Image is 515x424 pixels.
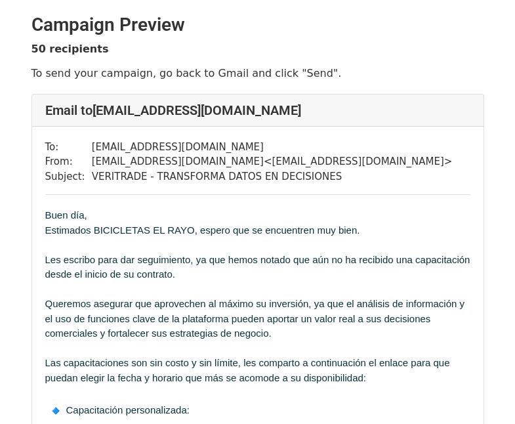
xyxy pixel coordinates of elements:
img: 🔹 [45,400,66,421]
td: VERITRADE - TRANSFORMA DATOS EN DECISIONES [92,169,453,184]
font: Buen día, [45,209,87,221]
td: Subject: [45,169,92,184]
td: [EMAIL_ADDRESS][DOMAIN_NAME] < [EMAIL_ADDRESS][DOMAIN_NAME] > [92,154,453,169]
td: [EMAIL_ADDRESS][DOMAIN_NAME] [92,140,453,155]
td: From: [45,154,92,169]
span: ​ BICICLETAS EL RAYO [91,224,195,236]
p: To send your campaign, go back to Gmail and click "Send". [31,66,484,80]
td: To: [45,140,92,155]
h4: Email to [EMAIL_ADDRESS][DOMAIN_NAME] [45,102,470,118]
h2: Campaign Preview [31,14,484,36]
strong: 50 recipients [31,43,109,55]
